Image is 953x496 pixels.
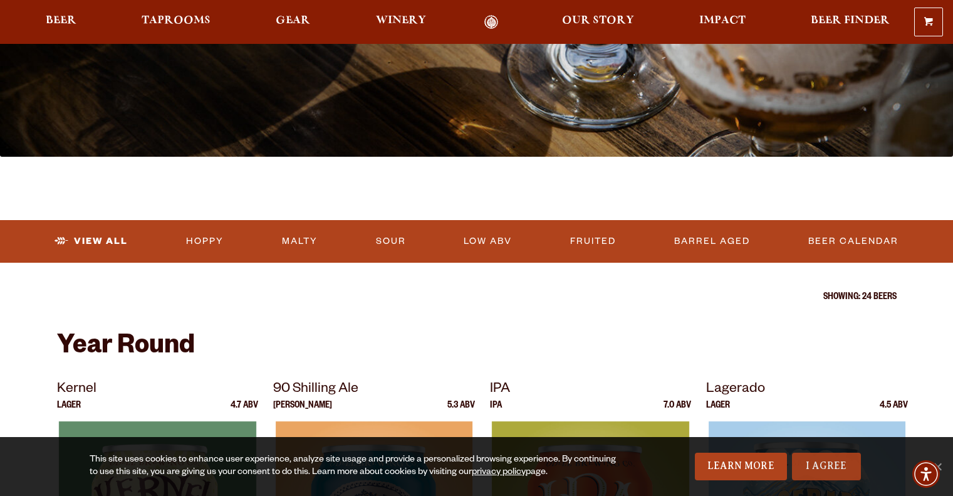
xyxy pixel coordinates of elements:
a: Beer Calendar [803,227,904,256]
a: Beer [38,15,85,29]
span: Gear [276,16,310,26]
a: Fruited [565,227,621,256]
p: Lager [57,401,81,421]
p: 4.5 ABV [880,401,908,421]
div: This site uses cookies to enhance user experience, analyze site usage and provide a personalized ... [90,454,624,479]
a: Impact [691,15,754,29]
p: 7.0 ABV [664,401,691,421]
p: [PERSON_NAME] [273,401,332,421]
a: Odell Home [468,15,515,29]
span: Impact [699,16,746,26]
a: Hoppy [181,227,229,256]
a: I Agree [792,453,861,480]
h2: Year Round [57,333,897,363]
span: Beer [46,16,76,26]
a: Our Story [554,15,642,29]
span: Winery [376,16,426,26]
a: Learn More [695,453,787,480]
a: Winery [368,15,434,29]
p: 4.7 ABV [231,401,258,421]
a: View All [49,227,133,256]
a: privacy policy [472,468,526,478]
span: Beer Finder [811,16,890,26]
p: 90 Shilling Ale [273,379,475,401]
a: Gear [268,15,318,29]
div: Accessibility Menu [912,460,940,488]
span: Taprooms [142,16,211,26]
p: IPA [490,401,502,421]
a: Malty [277,227,323,256]
p: 5.3 ABV [447,401,475,421]
p: IPA [490,379,692,401]
span: Our Story [562,16,634,26]
p: Kernel [57,379,259,401]
p: Lagerado [706,379,908,401]
a: Barrel Aged [669,227,755,256]
p: Lager [706,401,730,421]
a: Beer Finder [803,15,898,29]
a: Taprooms [133,15,219,29]
a: Sour [371,227,411,256]
a: Low ABV [459,227,517,256]
p: Showing: 24 Beers [57,293,897,303]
